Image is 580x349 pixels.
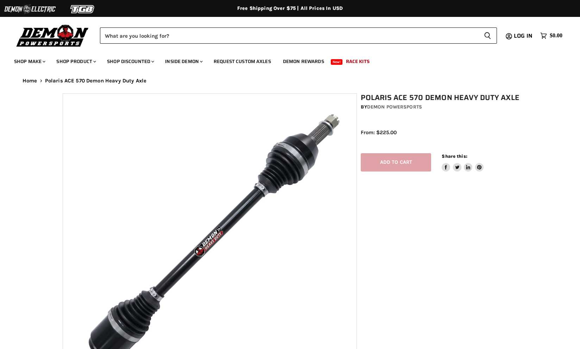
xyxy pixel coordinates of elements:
a: Shop Make [9,54,50,69]
ul: Main menu [9,51,561,69]
a: Inside Demon [160,54,207,69]
span: $0.00 [550,32,562,39]
a: Shop Product [51,54,100,69]
input: Search [100,27,478,44]
span: New! [331,59,343,65]
span: Polaris ACE 570 Demon Heavy Duty Axle [45,78,147,84]
a: Shop Discounted [102,54,158,69]
div: by [361,103,521,111]
a: Home [23,78,37,84]
h1: Polaris ACE 570 Demon Heavy Duty Axle [361,93,521,102]
img: Demon Electric Logo 2 [4,2,56,16]
span: From: $225.00 [361,129,397,136]
img: TGB Logo 2 [56,2,109,16]
span: Share this: [442,154,467,159]
a: Demon Powersports [367,104,422,110]
nav: Breadcrumbs [8,78,572,84]
button: Search [478,27,497,44]
div: Free Shipping Over $75 | All Prices In USD [8,5,572,12]
a: Race Kits [341,54,375,69]
a: Log in [511,33,537,39]
form: Product [100,27,497,44]
img: Demon Powersports [14,23,91,48]
aside: Share this: [442,153,484,172]
a: Request Custom Axles [208,54,276,69]
a: $0.00 [537,31,566,41]
span: Log in [514,31,532,40]
a: Demon Rewards [278,54,329,69]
